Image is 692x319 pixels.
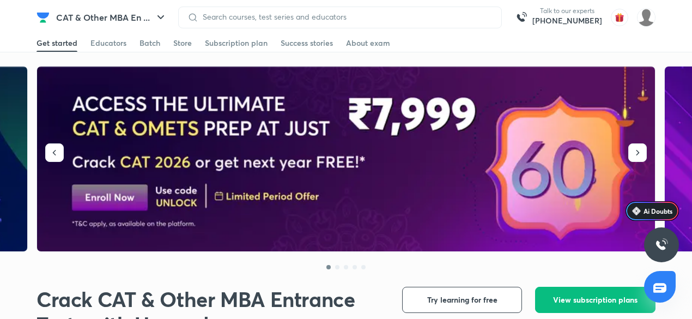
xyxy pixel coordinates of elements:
[346,34,390,52] a: About exam
[553,294,638,305] span: View subscription plans
[37,11,50,24] img: Company Logo
[535,287,655,313] button: View subscription plans
[50,7,174,28] button: CAT & Other MBA En ...
[644,207,672,215] span: Ai Doubts
[281,34,333,52] a: Success stories
[139,38,160,49] div: Batch
[611,9,628,26] img: avatar
[626,201,679,221] a: Ai Doubts
[173,34,192,52] a: Store
[198,13,493,21] input: Search courses, test series and educators
[346,38,390,49] div: About exam
[637,8,655,27] img: Varun Ramnath
[532,7,602,15] p: Talk to our experts
[37,34,77,52] a: Get started
[532,15,602,26] a: [PHONE_NUMBER]
[205,34,268,52] a: Subscription plan
[632,207,641,215] img: Icon
[427,294,497,305] span: Try learning for free
[655,238,668,251] img: ttu
[173,38,192,49] div: Store
[90,34,126,52] a: Educators
[205,38,268,49] div: Subscription plan
[90,38,126,49] div: Educators
[281,38,333,49] div: Success stories
[511,7,532,28] img: call-us
[139,34,160,52] a: Batch
[37,38,77,49] div: Get started
[402,287,522,313] button: Try learning for free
